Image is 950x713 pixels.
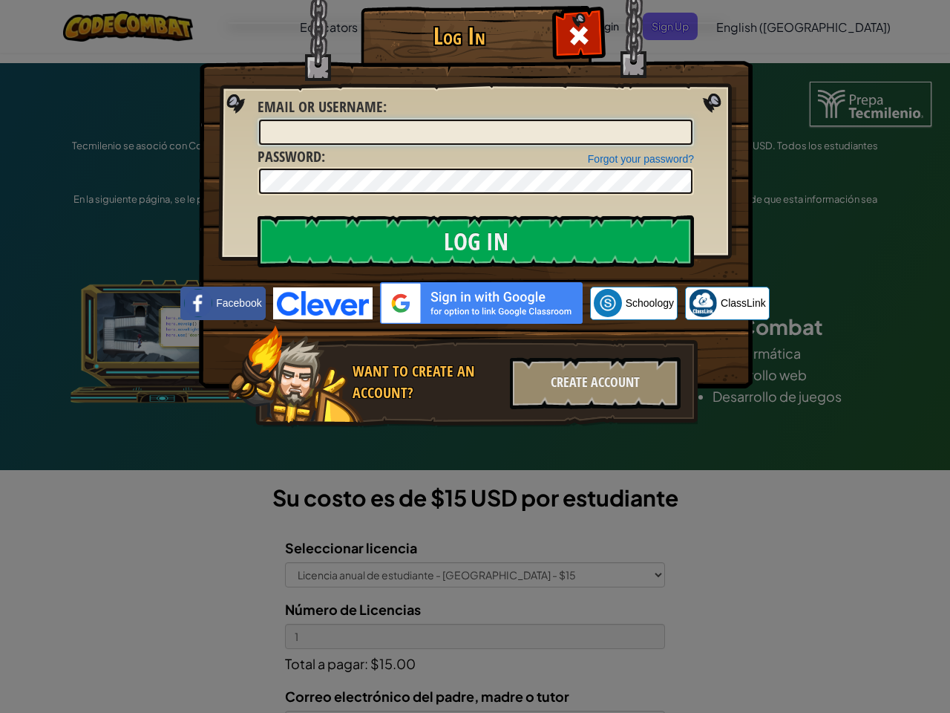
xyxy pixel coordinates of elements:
img: clever-logo-blue.png [273,287,373,319]
span: Schoology [626,296,674,310]
span: Email or Username [258,97,383,117]
img: gplus_sso_button2.svg [380,282,583,324]
span: ClassLink [721,296,766,310]
img: facebook_small.png [184,289,212,317]
input: Log In [258,215,694,267]
label: : [258,97,387,118]
span: Facebook [216,296,261,310]
span: Password [258,146,321,166]
img: schoology.png [594,289,622,317]
img: classlink-logo-small.png [689,289,717,317]
a: Forgot your password? [588,153,694,165]
h1: Log In [364,23,554,49]
div: Want to create an account? [353,361,501,403]
div: Create Account [510,357,681,409]
label: : [258,146,325,168]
